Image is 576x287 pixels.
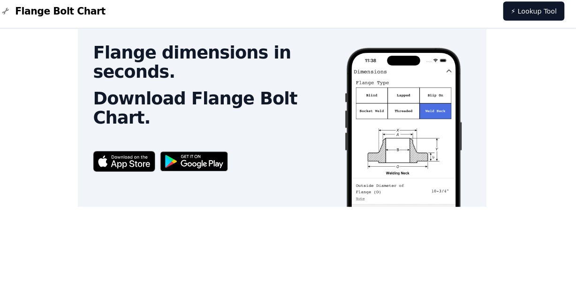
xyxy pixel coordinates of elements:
[103,154,164,174] img: App Store badge for the Flange Bolt Chart app
[103,93,333,131] h2: Download Flange Bolt Chart.
[505,7,565,26] a: ⚡ Lookup Tool
[103,48,333,86] h2: Flange dimensions in seconds.
[349,51,465,282] img: Screenshot of the Flange Bolt Chart app showing flange dimensions.
[164,149,240,179] img: Get it on Google Play
[26,10,115,23] span: Flange Bolt Chart
[11,10,115,23] a: Flange Bolt Chart LogoFlange Bolt Chart
[11,11,23,22] img: Flange Bolt Chart Logo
